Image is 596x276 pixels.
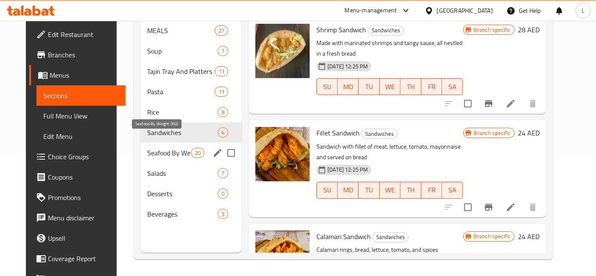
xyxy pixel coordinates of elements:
span: MO [341,184,355,196]
div: Sandwiches [361,129,397,139]
span: 11 [215,68,228,76]
div: Sandwiches4 [140,122,242,143]
span: Branch specific [470,26,514,34]
span: SA [445,81,459,93]
h6: 28 AED [518,24,540,36]
span: Sandwiches [147,127,218,138]
div: Sandwiches [368,25,404,36]
p: Calamari rings, bread, lettuce, tomato, and spices [316,245,463,255]
div: Menu-management [345,6,397,16]
span: Desserts [147,189,218,199]
span: Coverage Report [48,253,119,264]
span: Full Menu View [43,111,119,121]
a: Edit menu item [506,202,516,212]
div: items [218,127,228,138]
span: Tajin Tray And Platters [147,66,215,76]
div: items [215,25,228,36]
span: Sandwiches [368,25,403,35]
span: Sandwiches [362,129,397,139]
a: Edit Restaurant [29,24,126,45]
div: Sandwiches [372,232,409,242]
a: Coverage Report [29,248,126,269]
a: Choice Groups [29,146,126,167]
a: Sections [36,85,126,106]
span: Choice Groups [48,152,119,162]
span: TH [404,81,418,93]
span: Sections [43,90,119,101]
span: 27 [215,27,228,35]
span: SA [445,184,459,196]
span: 7 [218,47,228,55]
div: Tajin Tray And Platters11 [140,61,242,82]
span: SU [320,184,334,196]
span: 8 [218,108,228,116]
button: SA [442,182,463,199]
span: Rice [147,107,218,117]
span: Seafood By Weight (KG) [147,148,191,158]
button: TU [358,78,379,95]
span: [DATE] 12:25 PM [324,62,371,70]
span: MEALS [147,25,215,36]
a: Edit menu item [506,99,516,109]
span: Beverages [147,209,218,219]
div: items [215,66,228,76]
div: items [215,87,228,97]
span: 7 [218,169,228,177]
img: Shrimp Sandwich [255,24,310,78]
div: Seafood By Weight (KG)20edit [140,143,242,163]
span: L [582,6,585,15]
p: Made with marinated shrimps and tangy sauce, all nestled in a fresh bread [316,38,463,59]
div: Desserts0 [140,183,242,204]
span: Calamari Sandwich [316,230,371,243]
button: TH [400,78,421,95]
div: [GEOGRAPHIC_DATA] [437,6,493,15]
a: Promotions [29,187,126,208]
span: MO [341,81,355,93]
a: Upsell [29,228,126,248]
button: Branch-specific-item [478,93,499,114]
a: Menu disclaimer [29,208,126,228]
img: Fillet Sandwich [255,127,310,181]
span: Menus [50,70,119,80]
span: FR [425,81,439,93]
h6: 24 AED [518,127,540,139]
div: Rice8 [140,102,242,122]
button: MO [338,182,358,199]
span: Salads [147,168,218,178]
button: edit [211,146,224,159]
a: Coupons [29,167,126,187]
span: TH [404,184,418,196]
div: Beverages3 [140,204,242,224]
a: Full Menu View [36,106,126,126]
div: MEALS27 [140,20,242,41]
span: TU [362,184,376,196]
span: Branches [48,50,119,60]
span: Edit Menu [43,131,119,141]
span: SU [320,81,334,93]
span: Edit Restaurant [48,29,119,39]
button: SU [316,78,338,95]
span: FR [425,184,439,196]
button: TU [358,182,379,199]
button: WE [380,78,400,95]
span: Select to update [459,198,477,216]
span: Shrimp Sandwich [316,23,366,36]
p: Sandwich with fillet of meat, lettuce, tomato, mayonnaise and served on bread [316,141,463,163]
div: items [191,148,204,158]
button: FR [421,182,442,199]
span: Pasta [147,87,215,97]
span: Branch specific [470,232,514,240]
button: delete [523,197,543,217]
h6: 24 AED [518,231,540,242]
button: SU [316,182,338,199]
div: items [218,46,228,56]
span: 3 [218,210,228,218]
button: WE [380,182,400,199]
div: Soup [147,46,218,56]
span: Branch specific [470,129,514,137]
div: items [218,189,228,199]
